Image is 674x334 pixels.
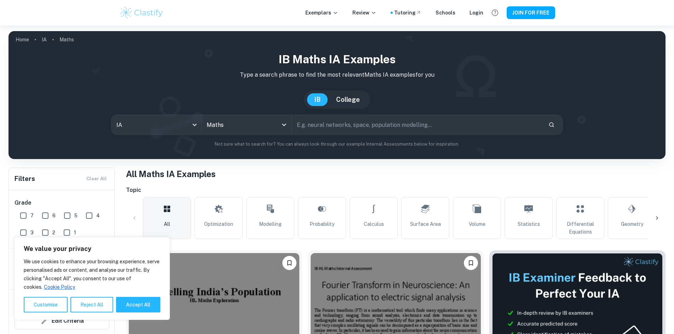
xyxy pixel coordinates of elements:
[507,6,555,19] button: JOIN FOR FREE
[14,51,660,68] h1: IB Maths IA examples
[310,220,334,228] span: Probability
[30,212,34,219] span: 7
[329,93,367,106] button: College
[59,36,74,43] p: Maths
[292,115,543,135] input: E.g. neural networks, space, population modelling...
[352,9,376,17] p: Review
[52,229,55,236] span: 2
[42,35,47,45] a: IA
[14,71,660,79] p: Type a search phrase to find the most relevant Maths IA examples for you
[559,220,601,236] span: Differential Equations
[96,212,100,219] span: 4
[282,256,296,270] button: Please log in to bookmark exemplars
[126,168,666,180] h1: All Maths IA Examples
[14,237,170,320] div: We value your privacy
[14,141,660,148] p: Not sure what to search for? You can always look through our example Internal Assessments below f...
[24,245,160,253] p: We value your privacy
[119,6,164,20] img: Clastify logo
[394,9,421,17] a: Tutoring
[470,9,483,17] a: Login
[204,220,233,228] span: Optimization
[44,284,75,290] a: Cookie Policy
[410,220,441,228] span: Surface Area
[24,297,68,312] button: Customise
[8,31,666,159] img: profile cover
[164,220,170,228] span: All
[436,9,455,17] a: Schools
[30,229,34,236] span: 3
[70,297,113,312] button: Reject All
[126,186,666,194] h6: Topic
[74,212,77,219] span: 5
[364,220,384,228] span: Calculus
[518,220,540,228] span: Statistics
[307,93,328,106] button: IB
[305,9,338,17] p: Exemplars
[15,174,35,184] h6: Filters
[116,297,160,312] button: Accept All
[489,7,501,19] button: Help and Feedback
[16,35,29,45] a: Home
[15,312,109,329] button: Edit Criteria
[74,229,76,236] span: 1
[52,212,56,219] span: 6
[469,220,485,228] span: Volume
[259,220,282,228] span: Modelling
[24,257,160,291] p: We use cookies to enhance your browsing experience, serve personalised ads or content, and analys...
[464,256,478,270] button: Please log in to bookmark exemplars
[621,220,643,228] span: Geometry
[546,119,558,131] button: Search
[15,199,109,207] h6: Grade
[279,120,289,130] button: Open
[111,115,201,135] div: IA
